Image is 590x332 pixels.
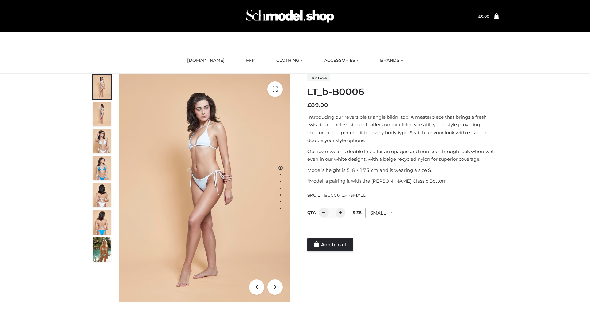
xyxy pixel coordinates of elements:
[478,14,489,18] bdi: 0.00
[244,4,336,28] img: Schmodel Admin 964
[93,237,111,262] img: Arieltop_CloudNine_AzureSky2.jpg
[93,102,111,126] img: ArielClassicBikiniTop_CloudNine_AzureSky_OW114ECO_2-scaled.jpg
[307,177,499,185] p: *Model is pairing it with the [PERSON_NAME] Classic Bottom
[307,166,499,174] p: Model’s height is 5 ‘8 / 173 cm and is wearing a size S.
[307,192,366,199] span: SKU:
[307,210,316,215] label: QTY:
[478,14,489,18] a: £0.00
[93,183,111,207] img: ArielClassicBikiniTop_CloudNine_AzureSky_OW114ECO_7-scaled.jpg
[317,192,365,198] span: LT_B0006_2-_-SMALL
[307,102,311,109] span: £
[93,129,111,153] img: ArielClassicBikiniTop_CloudNine_AzureSky_OW114ECO_3-scaled.jpg
[376,54,407,67] a: BRANDS
[307,113,499,144] p: Introducing our reversible triangle bikini top. A masterpiece that brings a fresh twist to a time...
[93,75,111,99] img: ArielClassicBikiniTop_CloudNine_AzureSky_OW114ECO_1-scaled.jpg
[365,208,397,218] div: SMALL
[478,14,481,18] span: £
[307,238,353,251] a: Add to cart
[307,148,499,163] p: Our swimwear is double lined for an opaque and non-see-through look when wet, even in our white d...
[183,54,229,67] a: [DOMAIN_NAME]
[307,86,499,97] h1: LT_b-B0006
[242,54,259,67] a: FFP
[272,54,307,67] a: CLOTHING
[119,74,290,302] img: ArielClassicBikiniTop_CloudNine_AzureSky_OW114ECO_1
[353,210,362,215] label: Size:
[307,74,330,81] span: In stock
[93,156,111,180] img: ArielClassicBikiniTop_CloudNine_AzureSky_OW114ECO_4-scaled.jpg
[307,102,328,109] bdi: 89.00
[320,54,363,67] a: ACCESSORIES
[93,210,111,235] img: ArielClassicBikiniTop_CloudNine_AzureSky_OW114ECO_8-scaled.jpg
